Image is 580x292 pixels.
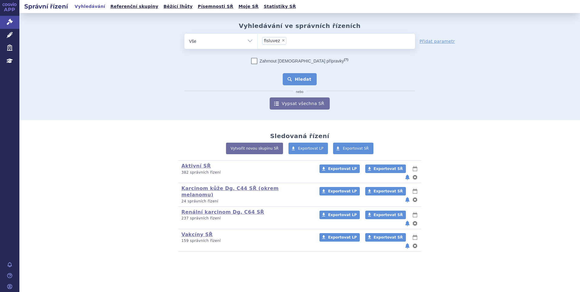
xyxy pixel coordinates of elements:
[404,220,410,227] button: notifikace
[262,2,298,11] a: Statistiky SŘ
[73,2,107,11] a: Vyhledávání
[181,170,312,175] p: 382 správních řízení
[412,196,418,203] button: nastavení
[282,39,285,42] span: ×
[288,37,317,44] input: fisluvez
[412,188,418,195] button: lhůty
[251,58,348,64] label: Zahrnout [DEMOGRAPHIC_DATA] přípravky
[319,165,360,173] a: Exportovat LP
[412,220,418,227] button: nastavení
[196,2,235,11] a: Písemnosti SŘ
[270,97,330,110] a: Vypsat všechna SŘ
[239,22,361,29] h2: Vyhledávání ve správních řízeních
[19,2,73,11] h2: Správní řízení
[162,2,194,11] a: Běžící lhůty
[181,209,264,215] a: Renální karcinom Dg. C64 SŘ
[404,196,410,203] button: notifikace
[412,234,418,241] button: lhůty
[288,143,328,154] a: Exportovat LP
[181,199,312,204] p: 24 správních řízení
[374,213,403,217] span: Exportovat SŘ
[365,187,406,195] a: Exportovat SŘ
[412,174,418,181] button: nastavení
[333,143,373,154] a: Exportovat SŘ
[412,242,418,250] button: nastavení
[343,146,369,151] span: Exportovat SŘ
[328,213,357,217] span: Exportovat LP
[109,2,160,11] a: Referenční skupiny
[365,211,406,219] a: Exportovat SŘ
[412,211,418,219] button: lhůty
[328,167,357,171] span: Exportovat LP
[226,143,283,154] a: Vytvořit novou skupinu SŘ
[420,38,455,44] a: Přidat parametr
[181,216,312,221] p: 237 správních řízení
[298,146,324,151] span: Exportovat LP
[293,90,307,94] i: nebo
[181,232,213,237] a: Vakcíny SŘ
[365,233,406,242] a: Exportovat SŘ
[374,167,403,171] span: Exportovat SŘ
[181,238,312,243] p: 159 správních řízení
[283,73,317,85] button: Hledat
[319,233,360,242] a: Exportovat LP
[374,189,403,193] span: Exportovat SŘ
[328,235,357,239] span: Exportovat LP
[374,235,403,239] span: Exportovat SŘ
[181,163,211,169] a: Aktivní SŘ
[412,165,418,172] button: lhůty
[328,189,357,193] span: Exportovat LP
[404,242,410,250] button: notifikace
[404,174,410,181] button: notifikace
[264,39,280,43] span: fisluvez
[319,211,360,219] a: Exportovat LP
[181,185,279,198] a: Karcinom kůže Dg. C44 SŘ (okrem melanomu)
[237,2,260,11] a: Moje SŘ
[319,187,360,195] a: Exportovat LP
[344,58,348,62] abbr: (?)
[365,165,406,173] a: Exportovat SŘ
[270,132,329,140] h2: Sledovaná řízení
